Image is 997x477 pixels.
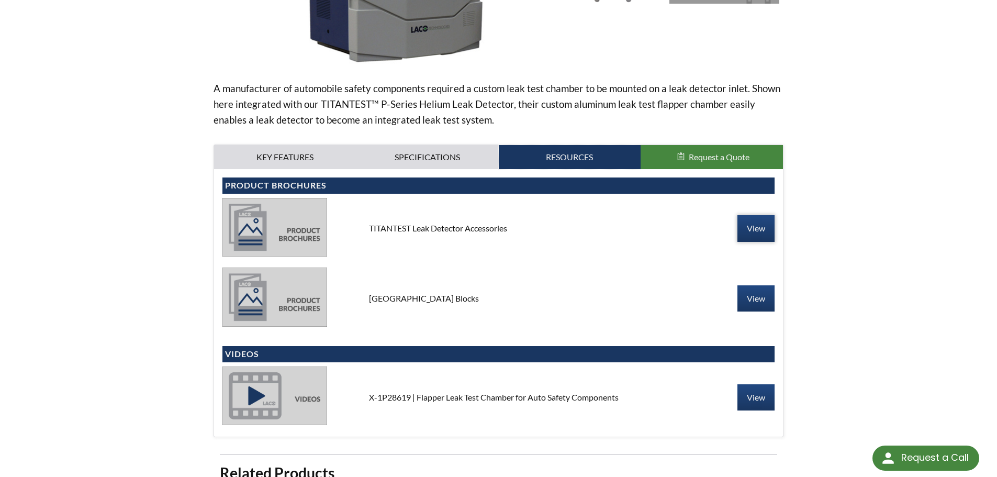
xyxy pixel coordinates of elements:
[872,446,979,471] div: Request a Call
[499,145,641,169] a: Resources
[222,268,327,326] img: product_brochures-81b49242bb8394b31c113ade466a77c846893fb1009a796a1a03a1a1c57cbc37.jpg
[361,223,637,234] div: TITANTEST Leak Detector Accessories
[641,145,783,169] button: Request a Quote
[737,215,775,241] a: View
[880,450,897,467] img: round button
[689,152,749,162] span: Request a Quote
[214,145,356,169] a: Key Features
[214,81,784,128] p: A manufacturer of automobile safety components required a custom leak test chamber to be mounted ...
[737,285,775,312] a: View
[737,384,775,411] a: View
[356,145,499,169] a: Specifications
[222,198,327,257] img: product_brochures-81b49242bb8394b31c113ade466a77c846893fb1009a796a1a03a1a1c57cbc37.jpg
[361,293,637,304] div: [GEOGRAPHIC_DATA] Blocks
[361,392,637,403] div: X-1P28619 | Flapper Leak Test Chamber for Auto Safety Components
[225,349,772,360] h4: Videos
[222,367,327,425] img: videos-a70af9394640f07cfc5e1b68b8d36be061999f4696e83e24bb646afc6a0e1f6f.jpg
[901,446,969,470] div: Request a Call
[225,180,772,191] h4: Product Brochures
